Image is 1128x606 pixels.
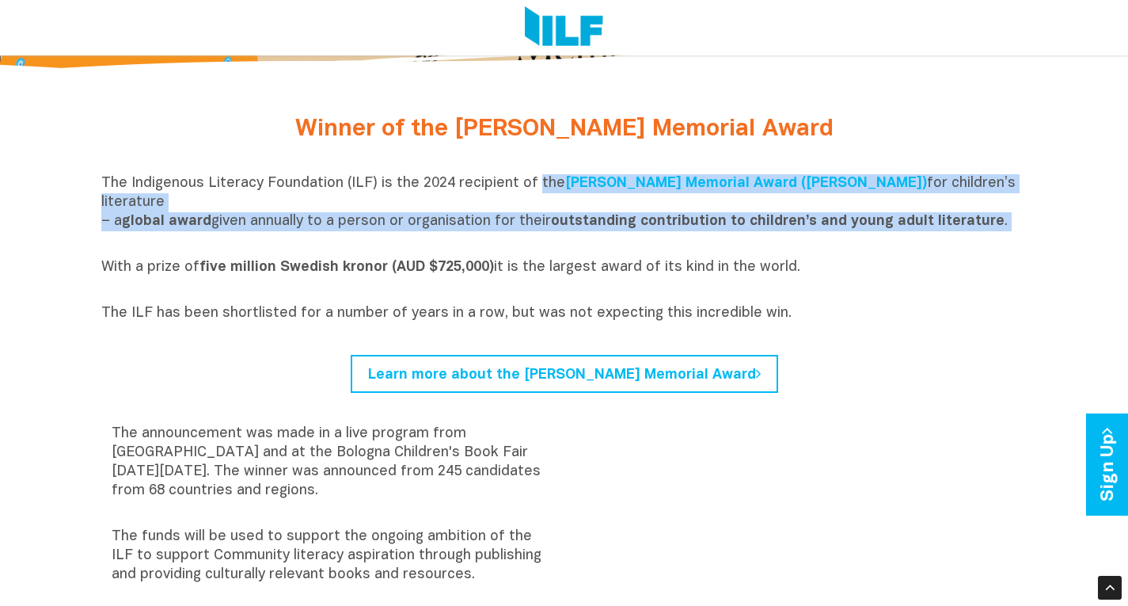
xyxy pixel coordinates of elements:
[268,116,861,143] h2: Winner of the [PERSON_NAME] Memorial Award
[1098,576,1122,600] div: Scroll Back to Top
[112,425,554,520] p: The announcement was made in a live program from [GEOGRAPHIC_DATA] and at the Bologna Children's ...
[101,304,1027,323] p: The ILF has been shortlisted for a number of years in a row, but was not expecting this incredibl...
[351,355,778,393] a: Learn more about the [PERSON_NAME] Memorial Award
[525,6,603,49] img: Logo
[565,177,927,190] a: [PERSON_NAME] Memorial Award ([PERSON_NAME])
[199,261,494,274] b: five million Swedish kronor (AUD $725,000)
[122,215,211,228] b: global award
[551,215,1005,228] b: outstanding contribution to children’s and young adult literature
[101,258,1027,296] p: With a prize of it is the largest award of its kind in the world.
[101,174,1027,250] p: The Indigenous Literacy Foundation (ILF) is the 2024 recipient of the for children’s literature –...
[112,528,554,604] p: The funds will be used to support the ongoing ambition of the ILF to support Community literacy a...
